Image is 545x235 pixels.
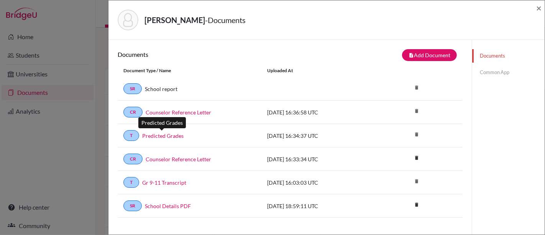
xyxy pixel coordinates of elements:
div: Predicted Grades [138,117,186,128]
a: Common App [472,66,545,79]
i: delete [411,175,422,187]
div: [DATE] 16:33:34 UTC [261,155,376,163]
a: Predicted Grades [142,132,184,140]
a: School report [145,85,177,93]
div: [DATE] 18:59:11 UTC [261,202,376,210]
button: note_addAdd Document [402,49,457,61]
i: delete [411,82,422,93]
div: [DATE] 16:34:37 UTC [261,132,376,140]
a: CR [123,154,143,164]
a: delete [411,153,422,164]
i: delete [411,199,422,210]
div: Document Type / Name [118,67,261,74]
button: Close [536,3,542,13]
span: - Documents [205,15,246,25]
a: Gr 9-11 Transcript [142,179,186,187]
h6: Documents [118,51,290,58]
a: T [123,130,139,141]
a: CR [123,107,143,118]
a: SR [123,83,142,94]
span: × [536,2,542,13]
a: School Details PDF [145,202,191,210]
a: SR [123,200,142,211]
strong: [PERSON_NAME] [144,15,205,25]
div: [DATE] 16:36:58 UTC [261,108,376,116]
i: delete [411,152,422,164]
div: [DATE] 16:03:03 UTC [261,179,376,187]
div: Uploaded at [261,67,376,74]
i: delete [411,105,422,117]
a: Counselor Reference Letter [146,155,211,163]
a: Counselor Reference Letter [146,108,211,116]
a: Documents [472,49,545,63]
a: T [123,177,139,188]
a: delete [411,200,422,210]
i: note_add [409,53,414,58]
i: delete [411,129,422,140]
